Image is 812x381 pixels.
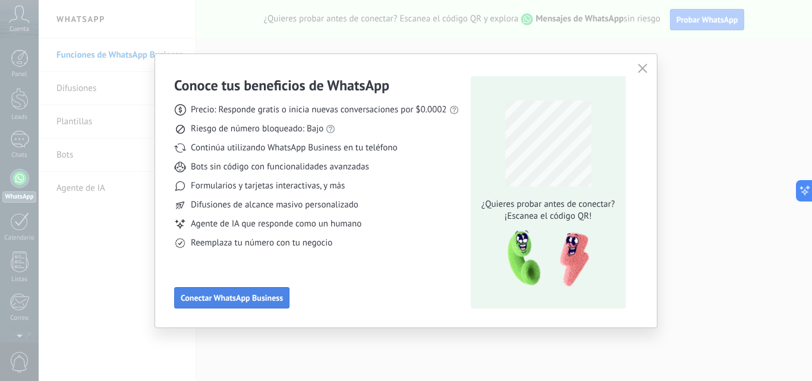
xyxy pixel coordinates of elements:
[191,180,345,192] span: Formularios y tarjetas interactivas, y más
[181,294,283,302] span: Conectar WhatsApp Business
[191,161,369,173] span: Bots sin código con funcionalidades avanzadas
[498,227,591,291] img: qr-pic-1x.png
[191,237,332,249] span: Reemplaza tu número con tu negocio
[191,104,447,116] span: Precio: Responde gratis o inicia nuevas conversaciones por $0.0002
[191,218,361,230] span: Agente de IA que responde como un humano
[478,210,618,222] span: ¡Escanea el código QR!
[191,142,397,154] span: Continúa utilizando WhatsApp Business en tu teléfono
[191,123,323,135] span: Riesgo de número bloqueado: Bajo
[191,199,358,211] span: Difusiones de alcance masivo personalizado
[478,199,618,210] span: ¿Quieres probar antes de conectar?
[174,287,289,308] button: Conectar WhatsApp Business
[174,76,389,95] h3: Conoce tus beneficios de WhatsApp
